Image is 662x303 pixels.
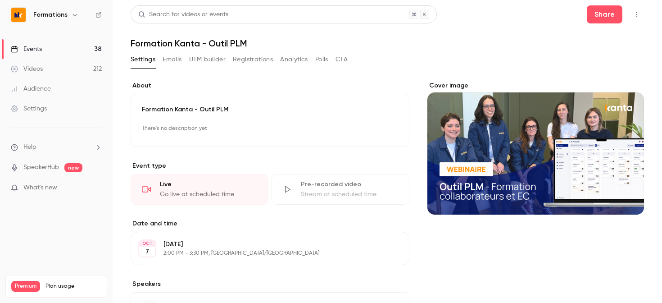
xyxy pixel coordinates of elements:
[189,52,226,67] button: UTM builder
[160,190,257,199] div: Go live at scheduled time
[163,240,362,249] p: [DATE]
[139,240,155,247] div: OCT
[336,52,348,67] button: CTA
[280,52,308,67] button: Analytics
[427,81,644,90] label: Cover image
[301,190,398,199] div: Stream at scheduled time
[138,10,228,19] div: Search for videos or events
[23,142,36,152] span: Help
[11,84,51,93] div: Audience
[11,64,43,73] div: Videos
[427,81,644,215] section: Cover image
[163,52,181,67] button: Emails
[131,280,409,289] label: Speakers
[33,10,68,19] h6: Formations
[587,5,622,23] button: Share
[145,247,149,256] p: 7
[91,184,102,192] iframe: Noticeable Trigger
[45,283,101,290] span: Plan usage
[11,45,42,54] div: Events
[11,104,47,113] div: Settings
[131,174,268,205] div: LiveGo live at scheduled time
[131,38,644,49] h1: Formation Kanta - Outil PLM
[301,180,398,189] div: Pre-recorded video
[11,281,40,292] span: Premium
[233,52,273,67] button: Registrations
[131,219,409,228] label: Date and time
[315,52,328,67] button: Polls
[11,142,102,152] li: help-dropdown-opener
[23,183,57,193] span: What's new
[131,52,155,67] button: Settings
[64,163,82,172] span: new
[131,161,409,170] p: Event type
[131,81,409,90] label: About
[160,180,257,189] div: Live
[11,8,26,22] img: Formations
[23,163,59,172] a: SpeakerHub
[272,174,409,205] div: Pre-recorded videoStream at scheduled time
[163,250,362,257] p: 2:00 PM - 3:30 PM, [GEOGRAPHIC_DATA]/[GEOGRAPHIC_DATA]
[142,105,398,114] p: Formation Kanta - Outil PLM
[142,121,398,136] p: There's no description yet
